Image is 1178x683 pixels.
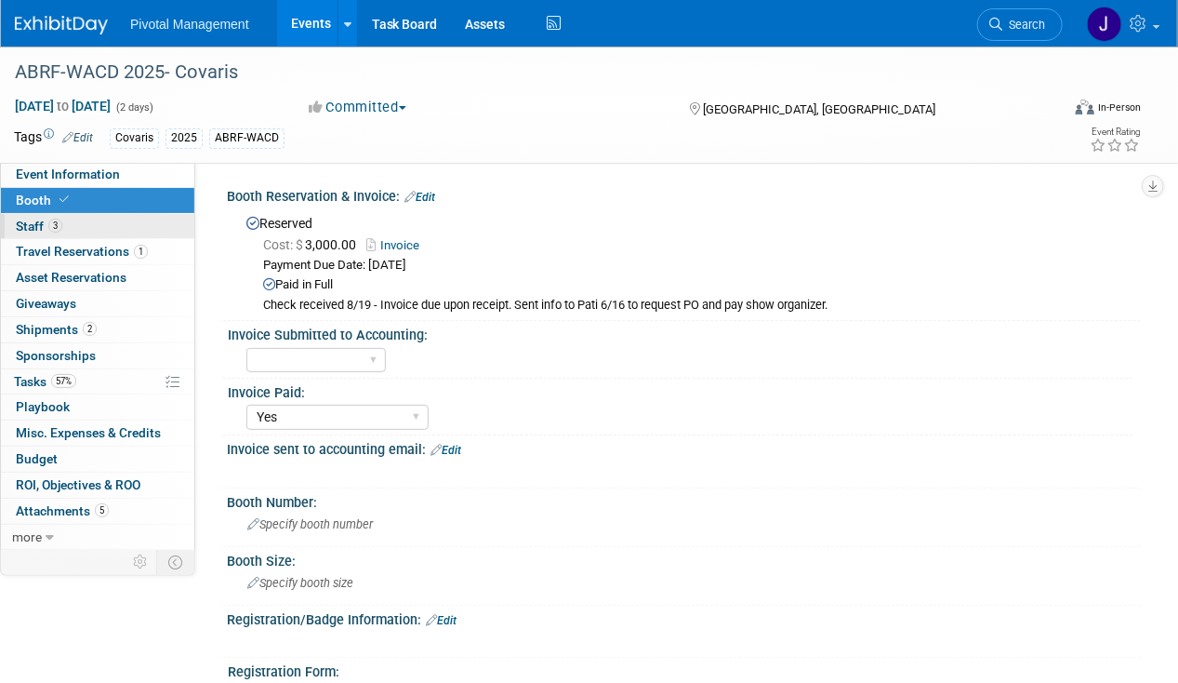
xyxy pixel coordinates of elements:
[1087,7,1122,42] img: Jessica Gatton
[1,317,194,342] a: Shipments2
[51,374,76,388] span: 57%
[1,343,194,368] a: Sponsorships
[227,547,1141,570] div: Booth Size:
[426,614,457,627] a: Edit
[16,425,161,440] span: Misc. Expenses & Credits
[14,127,93,149] td: Tags
[227,606,1141,630] div: Registration/Badge Information:
[430,444,461,457] a: Edit
[704,102,936,116] span: [GEOGRAPHIC_DATA], [GEOGRAPHIC_DATA]
[12,529,42,544] span: more
[228,379,1132,402] div: Invoice Paid:
[1,239,194,264] a: Travel Reservations1
[1097,100,1141,114] div: In-Person
[114,101,153,114] span: (2 days)
[247,517,373,531] span: Specify booth number
[227,489,1141,512] div: Booth Number:
[263,298,1127,314] div: Check received 8/19 - Invoice due upon receipt. Sent info to Pati 6/16 to request PO and pay show...
[165,128,203,148] div: 2025
[1,473,194,498] a: ROI, Objectives & ROO
[1090,127,1140,137] div: Event Rating
[263,257,1127,275] div: Payment Due Date: [DATE]
[16,296,76,311] span: Giveaways
[16,270,126,285] span: Asset Reservations
[15,16,108,34] img: ExhibitDay
[1,395,194,420] a: Playbook
[83,322,97,336] span: 2
[209,128,285,148] div: ABRF-WACD
[366,238,429,252] a: Invoice
[976,97,1141,125] div: Event Format
[62,131,93,144] a: Edit
[48,219,62,233] span: 3
[95,503,109,517] span: 5
[16,477,140,492] span: ROI, Objectives & ROO
[8,56,1045,89] div: ABRF-WACD 2025- Covaris
[16,244,148,259] span: Travel Reservations
[1,369,194,395] a: Tasks57%
[1,162,194,187] a: Event Information
[110,128,159,148] div: Covaris
[263,276,1127,294] div: Paid in Full
[16,348,96,363] span: Sponsorships
[1,188,194,213] a: Booth
[1,214,194,239] a: Staff3
[303,98,414,117] button: Committed
[241,209,1127,315] div: Reserved
[16,167,120,181] span: Event Information
[16,399,70,414] span: Playbook
[16,503,109,518] span: Attachments
[16,322,97,337] span: Shipments
[1,447,194,472] a: Budget
[16,193,73,208] span: Booth
[263,237,364,252] span: 3,000.00
[977,8,1063,41] a: Search
[1002,18,1045,32] span: Search
[16,219,62,234] span: Staff
[54,99,72,114] span: to
[263,237,305,252] span: Cost: $
[227,435,1141,460] div: Invoice sent to accounting email:
[247,576,353,590] span: Specify booth size
[134,245,148,259] span: 1
[1,499,194,524] a: Attachments5
[228,321,1132,344] div: Invoice Submitted to Accounting:
[14,374,76,389] span: Tasks
[60,194,69,205] i: Booth reservation complete
[1076,100,1094,114] img: Format-Inperson.png
[125,550,157,574] td: Personalize Event Tab Strip
[404,191,435,204] a: Edit
[1,291,194,316] a: Giveaways
[228,658,1132,681] div: Registration Form:
[16,451,58,466] span: Budget
[14,98,112,114] span: [DATE] [DATE]
[1,525,194,550] a: more
[227,182,1141,207] div: Booth Reservation & Invoice:
[130,17,249,32] span: Pivotal Management
[1,421,194,446] a: Misc. Expenses & Credits
[1,265,194,290] a: Asset Reservations
[157,550,195,574] td: Toggle Event Tabs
